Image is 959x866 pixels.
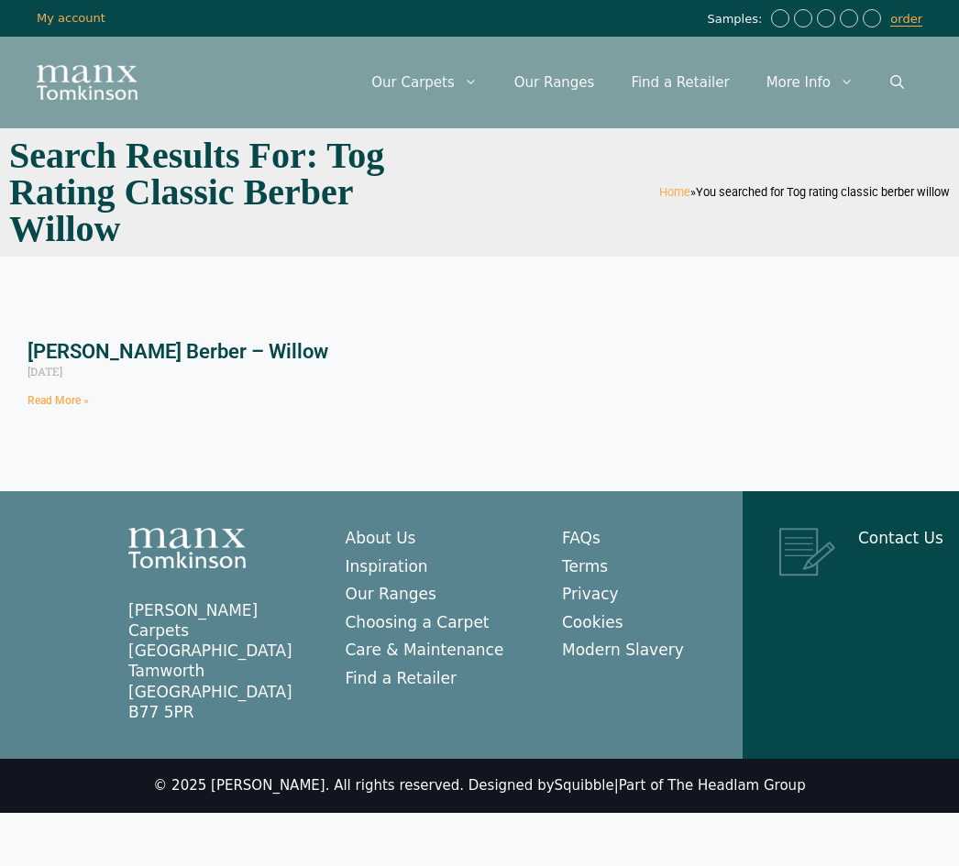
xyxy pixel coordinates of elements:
a: Care & Maintenance [346,641,504,659]
a: Modern Slavery [562,641,684,659]
a: Cookies [562,613,623,631]
span: » [659,185,950,199]
a: Find a Retailer [612,55,747,110]
p: [PERSON_NAME] Carpets [GEOGRAPHIC_DATA] Tamworth [GEOGRAPHIC_DATA] B77 5PR [128,600,309,722]
a: Squibble [555,777,614,794]
a: Part of The Headlam Group [619,777,806,794]
a: FAQs [562,529,601,547]
a: More Info [748,55,872,110]
span: [DATE] [28,364,62,378]
a: Our Ranges [496,55,613,110]
a: Privacy [562,585,619,603]
a: Contact Us [858,529,943,547]
a: About Us [346,529,416,547]
a: Terms [562,557,608,576]
a: Inspiration [346,557,428,576]
img: Manx Tomkinson [37,65,138,100]
a: Our Ranges [346,585,436,603]
a: My account [37,11,105,25]
a: Find a Retailer [346,669,457,687]
a: Home [659,185,690,199]
a: order [890,12,922,27]
a: Our Carpets [353,55,496,110]
h1: Search Results for: Tog rating classic berber willow [9,137,470,247]
div: © 2025 [PERSON_NAME]. All rights reserved. Designed by | [153,777,805,795]
a: [PERSON_NAME] Berber – Willow [28,340,328,363]
img: Manx Tomkinson Logo [128,528,246,568]
a: Read more about Tomkinson Berber – Willow [28,394,89,407]
a: Open Search Bar [872,55,922,110]
a: Choosing a Carpet [346,613,490,631]
nav: Primary [353,55,922,110]
span: Samples: [707,12,766,27]
span: You searched for Tog rating classic berber willow [696,185,950,199]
